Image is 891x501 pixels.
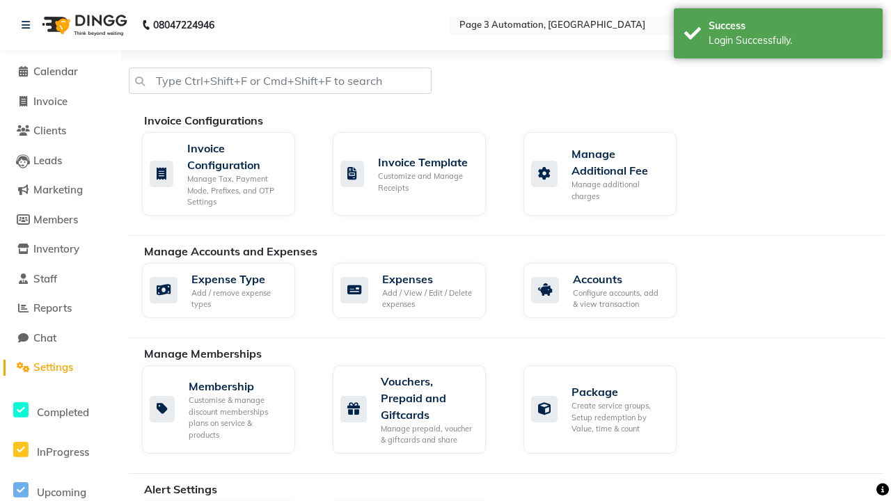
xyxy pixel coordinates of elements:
a: Staff [3,271,118,287]
a: Manage Additional FeeManage additional charges [523,132,693,216]
a: Invoice [3,94,118,110]
span: Reports [33,301,72,315]
div: Accounts [573,271,665,287]
span: Clients [33,124,66,137]
div: Package [571,383,665,400]
input: Type Ctrl+Shift+F or Cmd+Shift+F to search [129,67,432,94]
div: Expense Type [191,271,284,287]
div: Manage Tax, Payment Mode, Prefixes, and OTP Settings [187,173,284,208]
div: Expenses [382,271,475,287]
a: Invoice TemplateCustomize and Manage Receipts [333,132,503,216]
a: PackageCreate service groups, Setup redemption by Value, time & count [523,365,693,454]
a: Settings [3,360,118,376]
span: Members [33,213,78,226]
div: Vouchers, Prepaid and Giftcards [381,373,475,423]
a: Reports [3,301,118,317]
span: Marketing [33,183,83,196]
a: Chat [3,331,118,347]
a: MembershipCustomise & manage discount memberships plans on service & products [142,365,312,454]
div: Add / View / Edit / Delete expenses [382,287,475,310]
span: Leads [33,154,62,167]
span: InProgress [37,445,89,459]
span: Upcoming [37,486,86,499]
a: ExpensesAdd / View / Edit / Delete expenses [333,263,503,318]
div: Configure accounts, add & view transaction [573,287,665,310]
span: Invoice [33,95,68,108]
span: Chat [33,331,56,344]
div: Manage additional charges [571,179,665,202]
img: logo [36,6,131,45]
span: Inventory [33,242,79,255]
span: Settings [33,360,73,374]
div: Create service groups, Setup redemption by Value, time & count [571,400,665,435]
span: Staff [33,272,57,285]
div: Membership [189,378,284,395]
span: Completed [37,406,89,419]
a: Calendar [3,64,118,80]
div: Add / remove expense types [191,287,284,310]
a: Leads [3,153,118,169]
a: Invoice ConfigurationManage Tax, Payment Mode, Prefixes, and OTP Settings [142,132,312,216]
span: Calendar [33,65,78,78]
div: Invoice Template [378,154,475,170]
div: Manage prepaid, voucher & giftcards and share [381,423,475,446]
a: Inventory [3,241,118,257]
div: Customize and Manage Receipts [378,170,475,193]
div: Customise & manage discount memberships plans on service & products [189,395,284,440]
div: Success [709,19,872,33]
div: Invoice Configuration [187,140,284,173]
a: AccountsConfigure accounts, add & view transaction [523,263,693,318]
b: 08047224946 [153,6,214,45]
a: Members [3,212,118,228]
a: Vouchers, Prepaid and GiftcardsManage prepaid, voucher & giftcards and share [333,365,503,454]
div: Manage Additional Fee [571,145,665,179]
a: Marketing [3,182,118,198]
a: Expense TypeAdd / remove expense types [142,263,312,318]
a: Clients [3,123,118,139]
div: Login Successfully. [709,33,872,48]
